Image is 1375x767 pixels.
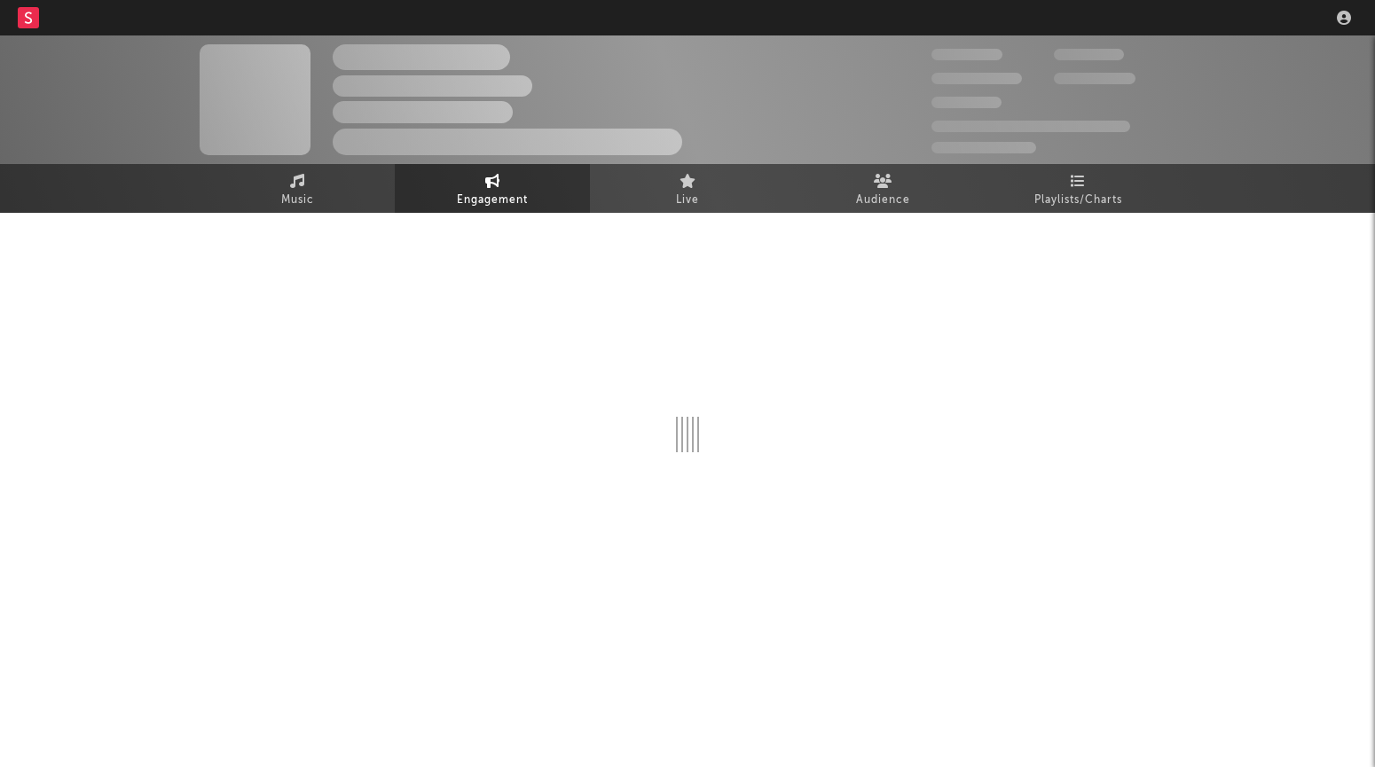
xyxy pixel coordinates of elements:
span: Engagement [457,190,528,211]
a: Engagement [395,164,590,213]
a: Audience [785,164,980,213]
span: Live [676,190,699,211]
span: Music [281,190,314,211]
span: 50,000,000 Monthly Listeners [931,121,1130,132]
span: 300,000 [931,49,1002,60]
a: Live [590,164,785,213]
span: 100,000 [1054,49,1124,60]
span: Playlists/Charts [1034,190,1122,211]
span: 1,000,000 [1054,73,1135,84]
span: 50,000,000 [931,73,1022,84]
a: Music [200,164,395,213]
span: 100,000 [931,97,1002,108]
a: Playlists/Charts [980,164,1175,213]
span: Jump Score: 85.0 [931,142,1036,153]
span: Audience [856,190,910,211]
